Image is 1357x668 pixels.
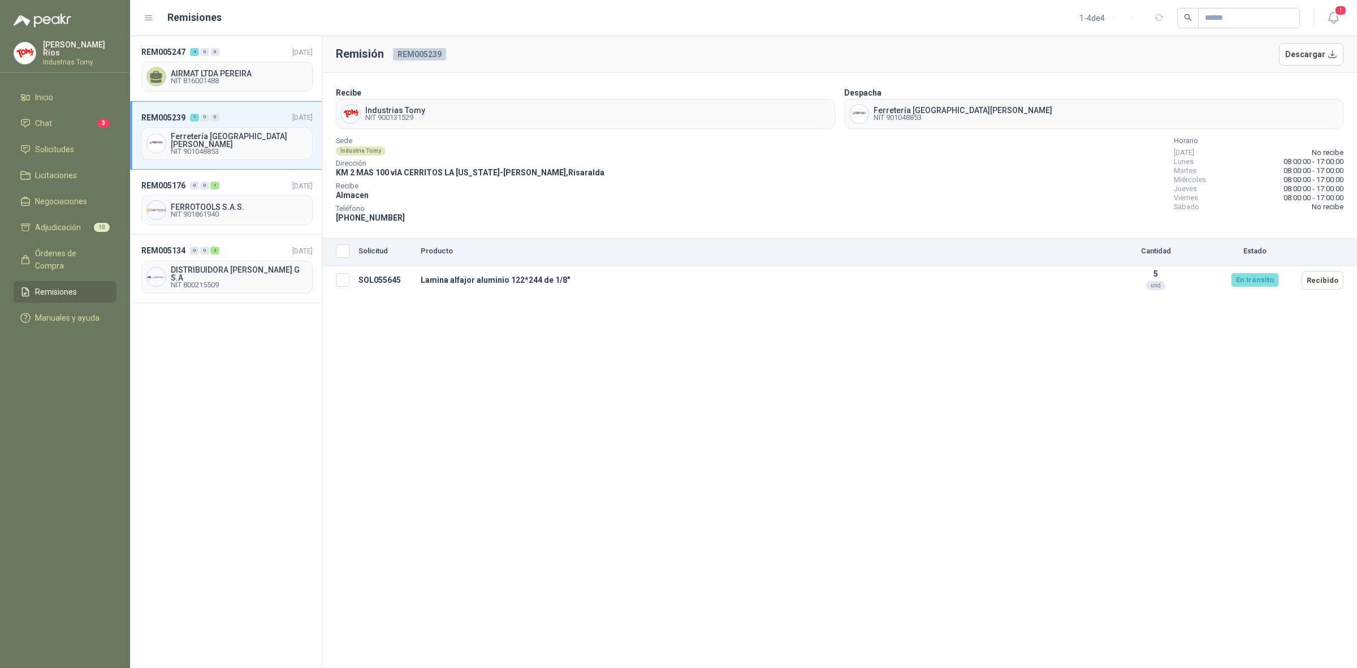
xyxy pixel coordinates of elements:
span: Manuales y ayuda [35,312,100,324]
span: Negociaciones [35,195,87,208]
p: 5 [1104,269,1208,278]
span: Ferretería [GEOGRAPHIC_DATA][PERSON_NAME] [874,106,1052,114]
div: 0 [200,114,209,122]
th: Cantidad [1099,238,1212,266]
span: Lunes [1174,157,1194,166]
a: Solicitudes [14,139,116,160]
span: search [1184,14,1192,21]
span: 08:00:00 - 17:00:00 [1283,175,1343,184]
span: 1 [1334,5,1347,16]
button: 1 [1323,8,1343,28]
img: Company Logo [14,42,36,64]
a: Negociaciones [14,191,116,212]
span: Sede [336,138,604,144]
div: und [1146,281,1165,290]
span: NIT 800215509 [171,282,308,288]
span: REM005239 [141,111,185,124]
h1: Remisiones [167,10,222,25]
span: Solicitudes [35,143,74,156]
button: Recibido [1302,271,1343,290]
th: Estado [1212,238,1297,266]
span: REM005247 [141,46,185,58]
button: Descargar [1279,43,1344,66]
span: Inicio [35,91,53,104]
span: Horario [1174,138,1343,144]
th: Seleccionar/deseleccionar [322,238,354,266]
span: AIRMAT LTDA PEREIRA [171,70,308,77]
div: 2 [210,247,219,255]
span: No recibe [1312,202,1343,212]
img: Company Logo [850,105,868,123]
b: Despacha [844,88,881,97]
span: Chat [35,117,52,130]
span: 08:00:00 - 17:00:00 [1283,166,1343,175]
div: Industria Tomy [336,146,386,156]
span: Ferretería [GEOGRAPHIC_DATA][PERSON_NAME] [171,132,308,148]
span: NIT 901048853 [171,148,308,155]
td: SOL055645 [354,266,416,295]
span: 10 [94,223,110,232]
span: KM 2 MAS 100 vIA CERRITOS LA [US_STATE] - [PERSON_NAME] , Risaralda [336,168,604,177]
a: REM005176001[DATE] Company LogoFERROTOOLS S.A.S.NIT 901861940 [130,170,322,235]
span: Jueves [1174,184,1197,193]
span: REM005134 [141,244,185,257]
td: Lamina alfajor aluminio 122*244 de 1/8" [416,266,1099,295]
span: 3 [97,119,110,128]
div: 1 [210,182,219,189]
span: Recibe [336,183,604,189]
span: Viernes [1174,193,1198,202]
span: Teléfono [336,206,604,212]
span: 08:00:00 - 17:00:00 [1283,193,1343,202]
span: No recibe [1312,148,1343,157]
img: Company Logo [147,134,166,153]
span: [DATE] [292,48,313,57]
span: NIT 816001488 [171,77,308,84]
a: REM005239100[DATE] Company LogoFerretería [GEOGRAPHIC_DATA][PERSON_NAME]NIT 901048853 [130,101,322,169]
span: [DATE] [292,247,313,255]
div: 0 [200,48,209,56]
div: 1 [190,114,199,122]
div: 0 [200,182,209,189]
a: Chat3 [14,113,116,134]
a: Remisiones [14,281,116,303]
span: NIT 901861940 [171,211,308,218]
div: En tránsito [1231,273,1278,287]
a: Adjudicación10 [14,217,116,238]
div: 4 [190,48,199,56]
span: NIT 900131529 [365,114,425,121]
a: Manuales y ayuda [14,307,116,329]
span: REM005239 [393,48,446,61]
a: Órdenes de Compra [14,243,116,277]
a: REM005247400[DATE] AIRMAT LTDA PEREIRANIT 816001488 [130,36,322,101]
span: Almacen [336,191,369,200]
a: REM005134002[DATE] Company LogoDISTRIBUIDORA [PERSON_NAME] G S.ANIT 800215509 [130,235,322,303]
span: [DATE] [292,182,313,190]
img: Company Logo [342,105,360,123]
span: DISTRIBUIDORA [PERSON_NAME] G S.A [171,266,308,282]
span: [DATE] [292,113,313,122]
span: NIT 901048853 [874,114,1052,121]
div: 0 [190,182,199,189]
div: 0 [190,247,199,255]
span: FERROTOOLS S.A.S. [171,203,308,211]
div: 1 - 4 de 4 [1079,9,1141,27]
span: 08:00:00 - 17:00:00 [1283,184,1343,193]
div: 0 [200,247,209,255]
span: Dirección [336,161,604,166]
span: Martes [1174,166,1196,175]
span: Licitaciones [35,169,77,182]
div: 0 [210,114,219,122]
span: REM005176 [141,179,185,192]
span: [PHONE_NUMBER] [336,213,405,222]
span: Miércoles [1174,175,1206,184]
img: Logo peakr [14,14,71,27]
div: 0 [210,48,219,56]
span: Industrias Tomy [365,106,425,114]
span: Sábado [1174,202,1199,212]
span: 08:00:00 - 17:00:00 [1283,157,1343,166]
a: Licitaciones [14,165,116,186]
span: Órdenes de Compra [35,247,106,272]
td: En tránsito [1212,266,1297,295]
span: [DATE] [1174,148,1194,157]
h3: Remisión [336,45,384,63]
